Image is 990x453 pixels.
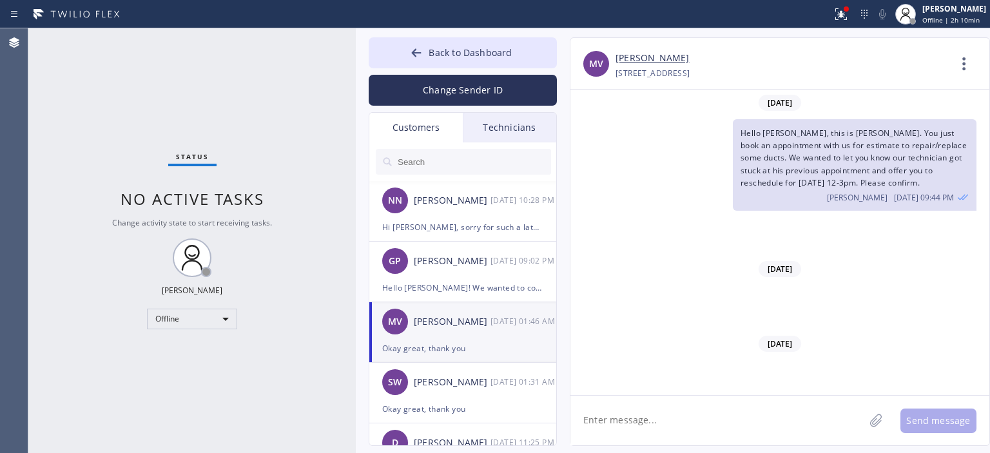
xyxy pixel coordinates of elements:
[388,314,402,329] span: MV
[490,193,558,207] div: 10/07/2025 9:28 AM
[147,309,237,329] div: Offline
[759,261,801,277] span: [DATE]
[733,119,976,211] div: 08/28/2025 9:44 AM
[414,254,490,269] div: [PERSON_NAME]
[382,341,543,356] div: Okay great, thank you
[759,95,801,111] span: [DATE]
[388,193,402,208] span: NN
[382,401,543,416] div: Okay great, thank you
[589,57,603,72] span: MV
[490,253,558,268] div: 10/07/2025 9:02 AM
[827,192,888,203] span: [PERSON_NAME]
[369,75,557,106] button: Change Sender ID
[388,375,402,390] span: SW
[873,5,891,23] button: Mute
[490,314,558,329] div: 10/06/2025 9:46 AM
[616,51,689,66] a: [PERSON_NAME]
[490,374,558,389] div: 10/06/2025 9:31 AM
[922,15,980,24] span: Offline | 2h 10min
[894,192,954,203] span: [DATE] 09:44 PM
[414,314,490,329] div: [PERSON_NAME]
[463,113,556,142] div: Technicians
[369,37,557,68] button: Back to Dashboard
[396,149,551,175] input: Search
[414,375,490,390] div: [PERSON_NAME]
[741,128,967,188] span: Hello [PERSON_NAME], this is [PERSON_NAME]. You just book an appointment with us for estimate to ...
[490,435,558,450] div: 10/06/2025 9:25 AM
[414,436,490,450] div: [PERSON_NAME]
[759,336,801,352] span: [DATE]
[369,113,463,142] div: Customers
[389,254,401,269] span: GP
[900,409,976,433] button: Send message
[382,280,543,295] div: Hello [PERSON_NAME]! We wanted to confirm your appointment for Air Ducts Cleaning estimate [DATE]...
[121,188,264,209] span: No active tasks
[414,193,490,208] div: [PERSON_NAME]
[616,66,690,81] div: [STREET_ADDRESS]
[176,152,209,161] span: Status
[922,3,986,14] div: [PERSON_NAME]
[382,220,543,235] div: Hi [PERSON_NAME], sorry for such a late response. I passed this request over to our appliance tec...
[392,436,398,450] span: D
[162,285,222,296] div: [PERSON_NAME]
[429,46,512,59] span: Back to Dashboard
[112,217,272,228] span: Change activity state to start receiving tasks.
